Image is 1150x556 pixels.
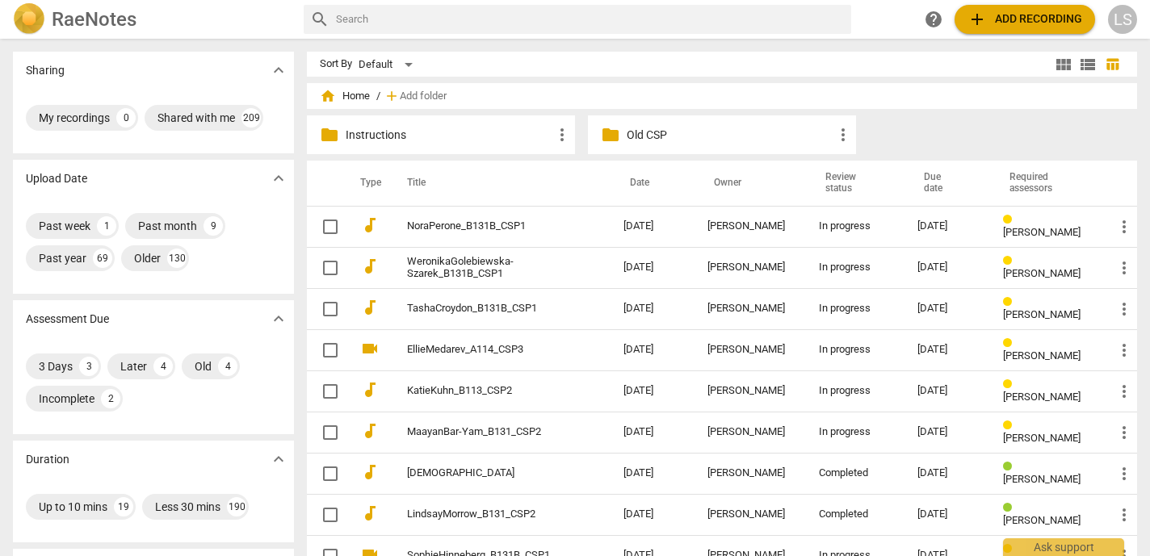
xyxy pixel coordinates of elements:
p: Instructions [346,127,552,144]
span: videocam [360,339,380,358]
div: My recordings [39,110,110,126]
div: [DATE] [917,508,977,520]
span: Review status: completed [1003,461,1018,473]
a: LogoRaeNotes [13,3,291,36]
span: more_vert [1114,423,1134,442]
div: Completed [819,508,892,520]
span: [PERSON_NAME] [1003,514,1081,526]
span: folder [320,125,339,144]
span: audiotrack [360,298,380,317]
img: Logo [13,3,45,36]
a: WeronikaGolebiewska-Szarek_B131B_CSP1 [407,256,565,280]
div: [PERSON_NAME] [707,467,794,479]
span: audiotrack [360,215,380,235]
div: Default [359,52,418,77]
span: more_vert [552,125,572,144]
button: Show more [267,447,291,471]
button: Show more [267,166,291,190]
div: [DATE] [917,385,977,397]
td: [DATE] [611,370,695,412]
span: Review status: in progress [1003,296,1018,308]
div: [DATE] [917,426,977,438]
div: [DATE] [917,261,977,274]
div: [PERSON_NAME] [707,344,794,356]
div: 19 [114,497,133,516]
span: Add folder [400,90,447,102]
th: Type [347,161,388,206]
td: [DATE] [611,453,695,494]
div: Past year [39,250,86,266]
span: audiotrack [360,380,380,399]
span: Review status: in progress [1003,378,1018,391]
button: Show more [267,58,291,82]
p: Duration [26,451,69,468]
th: Due date [904,161,990,206]
div: In progress [819,303,892,315]
span: add [967,10,987,29]
span: expand_more [269,61,288,80]
div: [PERSON_NAME] [707,508,794,520]
div: Later [120,358,147,374]
div: [PERSON_NAME] [707,426,794,438]
a: Help [919,5,948,34]
span: [PERSON_NAME] [1003,308,1081,320]
a: NoraPerone_B131B_CSP1 [407,220,565,232]
span: Home [320,88,370,104]
div: Sort By [320,58,352,70]
button: Show more [267,307,291,331]
div: Ask support [1003,538,1124,556]
span: [PERSON_NAME] [1003,473,1081,485]
span: Review status: in progress [1003,420,1018,432]
a: LindsayMorrow_B131_CSP2 [407,508,565,520]
span: home [320,88,336,104]
div: Old [195,358,212,374]
div: In progress [819,261,892,274]
div: In progress [819,385,892,397]
button: Tile view [1051,52,1076,77]
span: Review status: in progress [1003,255,1018,267]
div: 2 [101,389,120,408]
div: Past month [138,218,197,234]
div: Less 30 mins [155,499,220,515]
td: [DATE] [611,206,695,247]
div: Up to 10 mins [39,499,107,515]
div: 4 [153,357,173,376]
span: [PERSON_NAME] [1003,349,1081,362]
div: 1 [97,216,116,236]
p: Sharing [26,62,65,79]
div: 209 [241,108,261,128]
th: Review status [806,161,904,206]
div: [DATE] [917,303,977,315]
span: expand_more [269,169,288,188]
a: EllieMedarev_A114_CSP3 [407,344,565,356]
div: 3 Days [39,358,73,374]
a: KatieKuhn_B113_CSP2 [407,385,565,397]
a: [DEMOGRAPHIC_DATA] [407,467,565,479]
span: view_list [1078,55,1098,74]
p: Upload Date [26,170,87,187]
div: Older [134,250,161,266]
span: Add recording [967,10,1082,29]
div: [DATE] [917,344,977,356]
button: List view [1076,52,1100,77]
span: [PERSON_NAME] [1003,226,1081,238]
p: Old CSP [627,127,833,144]
h2: RaeNotes [52,8,136,31]
span: search [310,10,329,29]
span: table_chart [1105,56,1120,72]
span: Review status: completed [1003,502,1018,514]
span: Review status: in progress [1003,337,1018,349]
button: LS [1108,5,1137,34]
span: audiotrack [360,421,380,441]
button: Table view [1100,52,1124,77]
td: [DATE] [611,288,695,329]
div: 4 [218,357,237,376]
td: [DATE] [611,412,695,453]
span: more_vert [1114,464,1134,483]
div: In progress [819,220,892,232]
span: Review status: in progress [1003,214,1018,226]
span: more_vert [1114,299,1134,319]
span: audiotrack [360,462,380,482]
div: In progress [819,344,892,356]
